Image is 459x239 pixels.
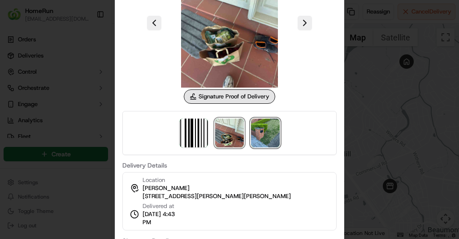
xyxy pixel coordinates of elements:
label: Delivery Details [122,162,337,168]
div: Signature Proof of Delivery [184,89,275,104]
img: signature_proof_of_delivery image [251,119,280,147]
img: signature_proof_of_delivery image [215,119,244,147]
span: [STREET_ADDRESS][PERSON_NAME][PERSON_NAME] [143,192,291,200]
span: [DATE] 4:43 PM [143,210,184,226]
span: [PERSON_NAME] [143,184,190,192]
span: Delivered at [143,202,184,210]
img: barcode_scan_on_pickup image [179,119,208,147]
span: Location [143,176,165,184]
